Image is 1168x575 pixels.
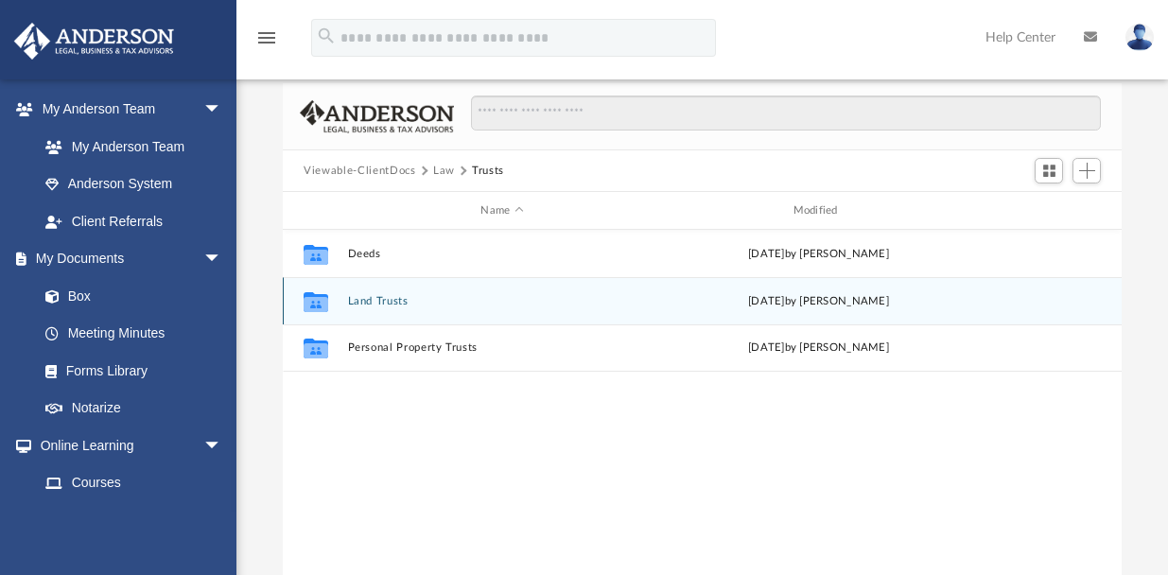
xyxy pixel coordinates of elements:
span: arrow_drop_down [203,240,241,279]
div: Modified [664,202,973,219]
a: Box [26,277,232,315]
a: Notarize [26,390,241,427]
a: Video Training [26,501,232,539]
button: Law [433,163,455,180]
button: Trusts [472,163,504,180]
div: [DATE] by [PERSON_NAME] [665,246,973,263]
button: Viewable-ClientDocs [304,163,415,180]
span: arrow_drop_down [203,427,241,465]
a: Courses [26,464,241,502]
div: id [291,202,339,219]
input: Search files and folders [471,96,1101,131]
i: menu [255,26,278,49]
button: Personal Property Trusts [348,341,656,354]
a: Forms Library [26,352,232,390]
img: Anderson Advisors Platinum Portal [9,23,180,60]
button: Add [1072,158,1101,184]
button: Switch to Grid View [1035,158,1063,184]
a: My Anderson Teamarrow_drop_down [13,91,241,129]
a: Meeting Minutes [26,315,241,353]
a: My Anderson Team [26,128,232,166]
span: arrow_drop_down [203,91,241,130]
div: Name [347,202,656,219]
a: Online Learningarrow_drop_down [13,427,241,464]
i: search [316,26,337,46]
button: Land Trusts [348,295,656,307]
a: Client Referrals [26,202,241,240]
a: My Documentsarrow_drop_down [13,240,241,278]
div: id [982,202,1114,219]
div: [DATE] by [PERSON_NAME] [665,340,973,357]
a: Anderson System [26,166,241,203]
img: User Pic [1125,24,1154,51]
a: menu [255,36,278,49]
div: [DATE] by [PERSON_NAME] [665,293,973,310]
button: Deeds [348,248,656,260]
